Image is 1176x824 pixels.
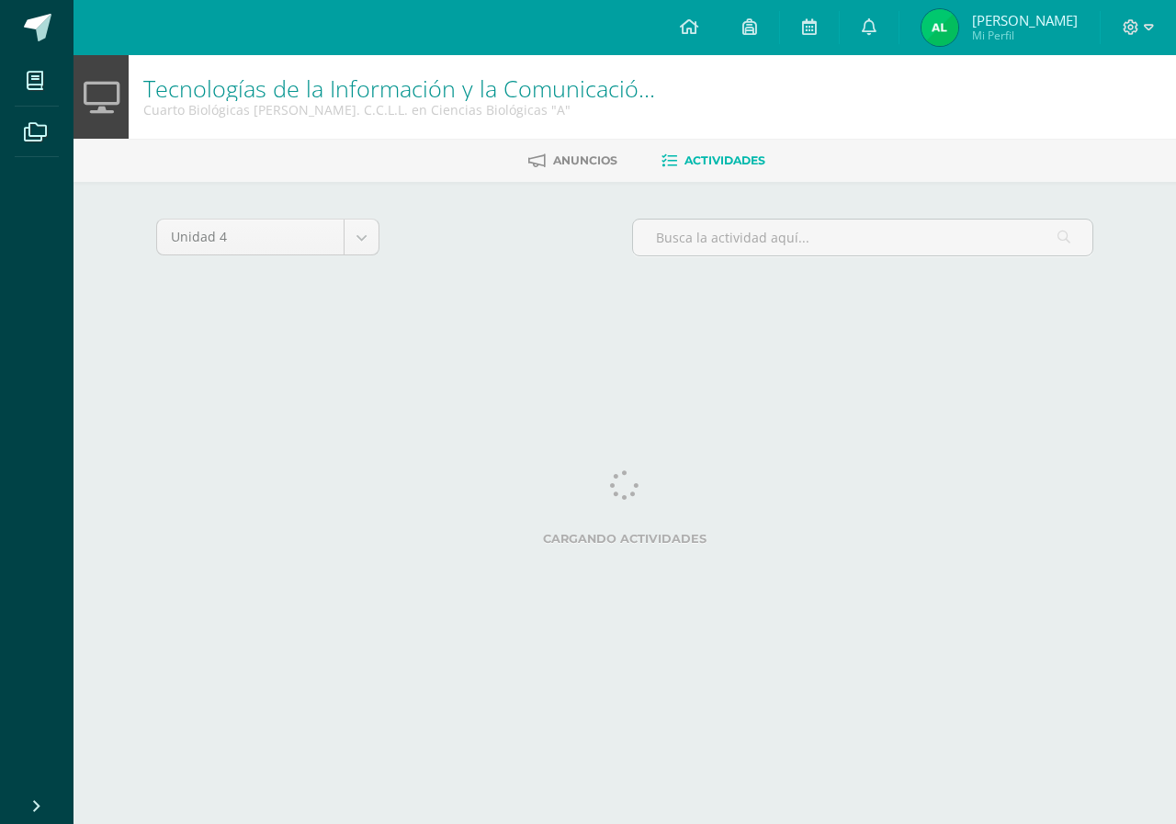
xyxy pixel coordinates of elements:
a: Actividades [661,146,765,175]
label: Cargando actividades [156,532,1093,546]
input: Busca la actividad aquí... [633,220,1092,255]
a: Anuncios [528,146,617,175]
span: Anuncios [553,153,617,167]
div: Cuarto Biológicas Bach. C.C.L.L. en Ciencias Biológicas 'A' [143,101,656,119]
span: [PERSON_NAME] [972,11,1078,29]
h1: Tecnologías de la Información y la Comunicación I [143,75,656,101]
span: Mi Perfil [972,28,1078,43]
span: Unidad 4 [171,220,330,254]
a: Unidad 4 [157,220,379,254]
span: Actividades [684,153,765,167]
a: Tecnologías de la Información y la Comunicación I [143,73,664,104]
img: 81e506958e97d40c6edc9abeb087529a.png [922,9,958,46]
